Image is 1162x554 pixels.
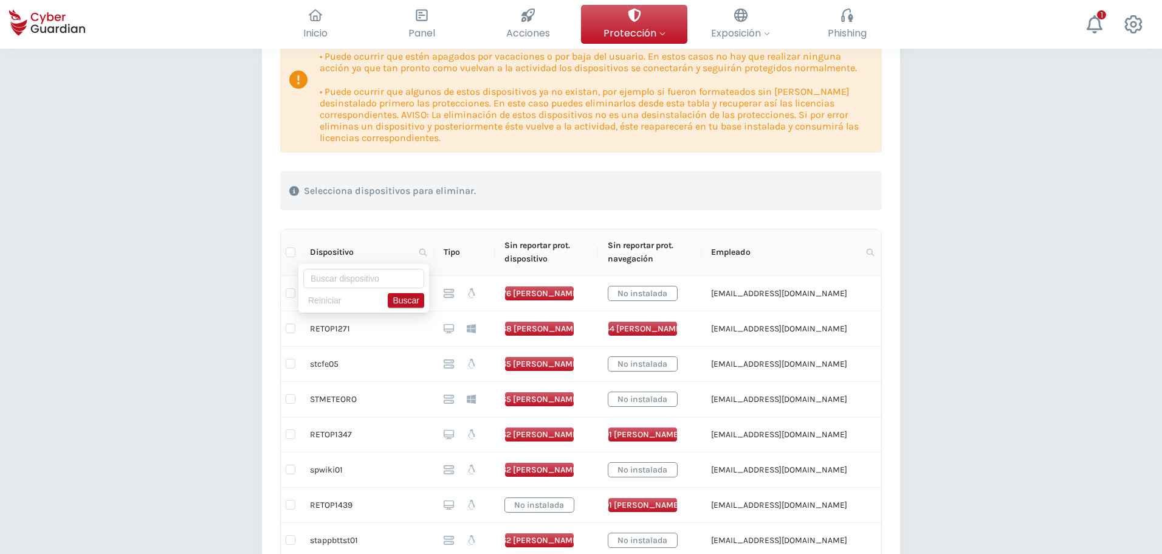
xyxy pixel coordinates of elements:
[504,533,574,548] span: 162 [PERSON_NAME]
[504,462,574,477] span: 162 [PERSON_NAME]
[598,229,701,276] th: Sin reportar prot. navegación
[506,26,550,41] span: Acciones
[262,5,368,44] button: Inicio
[701,311,881,347] td: [EMAIL_ADDRESS][DOMAIN_NAME]
[608,427,678,442] span: 91 [PERSON_NAME]
[701,276,881,311] td: [EMAIL_ADDRESS][DOMAIN_NAME]
[581,5,687,44] button: Protección
[701,417,881,452] td: [EMAIL_ADDRESS][DOMAIN_NAME]
[320,50,873,74] p: • Puede ocurrir que estén apagados por vacaciones o por baja del usuario. En estos casos no hay q...
[701,488,881,523] td: [EMAIL_ADDRESS][DOMAIN_NAME]
[408,26,435,41] span: Panel
[608,286,678,301] span: No instalada
[701,382,881,417] td: [EMAIL_ADDRESS][DOMAIN_NAME]
[393,294,419,307] span: Buscar
[608,533,678,548] span: No instalada
[303,269,424,288] input: Buscar dispositivo
[701,347,881,382] td: [EMAIL_ADDRESS][DOMAIN_NAME]
[603,26,665,41] span: Protección
[388,293,424,308] button: Buscar
[504,427,574,442] span: 162 [PERSON_NAME]
[368,5,475,44] button: Panel
[687,5,794,44] button: Exposición
[300,347,434,382] td: stcfe05
[303,26,328,41] span: Inicio
[794,5,900,44] button: Phishing
[320,86,873,144] p: • Puede ocurrir que algunos de estos dispositivos ya no existan, por ejemplo si fueron formateado...
[504,321,574,336] span: 168 [PERSON_NAME]
[300,382,434,417] td: STMETEORO
[711,26,770,41] span: Exposición
[310,246,414,259] span: Dispositivo
[504,392,574,407] span: 165 [PERSON_NAME]
[300,488,434,523] td: RETOP1439
[504,356,574,372] span: 165 [PERSON_NAME]
[608,497,678,513] span: 91 [PERSON_NAME]
[608,321,678,336] span: 144 [PERSON_NAME]
[1097,10,1106,19] div: 1
[701,452,881,488] td: [EMAIL_ADDRESS][DOMAIN_NAME]
[608,356,678,372] span: No instalada
[300,311,434,347] td: RETOP1271
[475,5,581,44] button: Acciones
[504,497,574,513] span: No instalada
[828,26,867,41] span: Phishing
[303,293,346,308] button: Reiniciar
[300,452,434,488] td: spwiki01
[711,246,862,259] span: Empleado
[608,462,678,477] span: No instalada
[434,229,495,276] th: Tipo
[608,392,678,407] span: No instalada
[304,185,476,197] p: Selecciona dispositivos para eliminar.
[300,417,434,452] td: RETOP1347
[495,229,598,276] th: Sin reportar prot. dispositivo
[504,286,574,301] span: 176 [PERSON_NAME]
